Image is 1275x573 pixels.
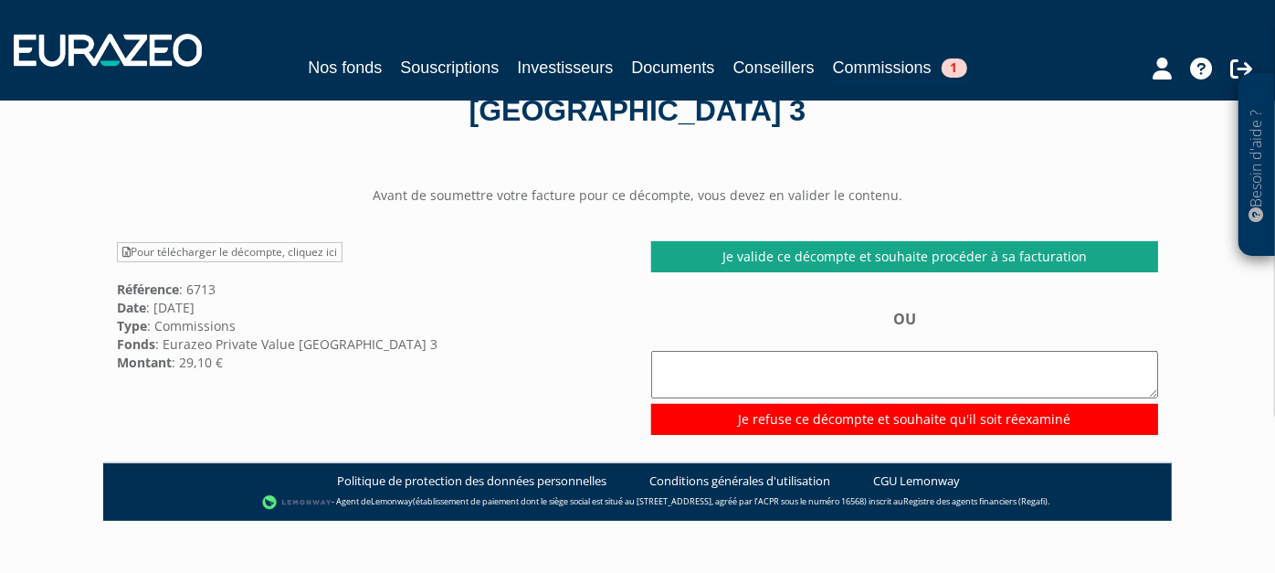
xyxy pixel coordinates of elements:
[308,55,382,80] a: Nos fonds
[103,241,637,371] div: : 6713 : [DATE] : Commissions : Eurazeo Private Value [GEOGRAPHIC_DATA] 3 : 29,10 €
[632,55,715,80] a: Documents
[517,55,613,80] a: Investisseurs
[400,55,499,80] a: Souscriptions
[117,354,172,371] strong: Montant
[262,493,332,512] img: logo-lemonway.png
[651,309,1158,434] div: OU
[338,472,607,490] a: Politique de protection des données personnelles
[651,404,1158,435] input: Je refuse ce décompte et souhaite qu'il soit réexaminé
[903,495,1048,507] a: Registre des agents financiers (Regafi)
[833,55,967,83] a: Commissions1
[121,493,1154,512] div: - Agent de (établissement de paiement dont le siège social est situé au [STREET_ADDRESS], agréé p...
[117,242,342,262] a: Pour télécharger le décompte, cliquez ici
[103,186,1172,205] center: Avant de soumettre votre facture pour ce décompte, vous devez en valider le contenu.
[117,281,179,298] strong: Référence
[117,299,146,316] strong: Date
[117,317,147,334] strong: Type
[733,55,815,80] a: Conseillers
[1247,83,1268,248] p: Besoin d'aide ?
[650,472,831,490] a: Conditions générales d'utilisation
[942,58,967,78] span: 1
[371,495,413,507] a: Lemonway
[874,472,961,490] a: CGU Lemonway
[117,335,155,353] strong: Fonds
[651,241,1158,272] a: Je valide ce décompte et souhaite procéder à sa facturation
[14,34,202,67] img: 1732889491-logotype_eurazeo_blanc_rvb.png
